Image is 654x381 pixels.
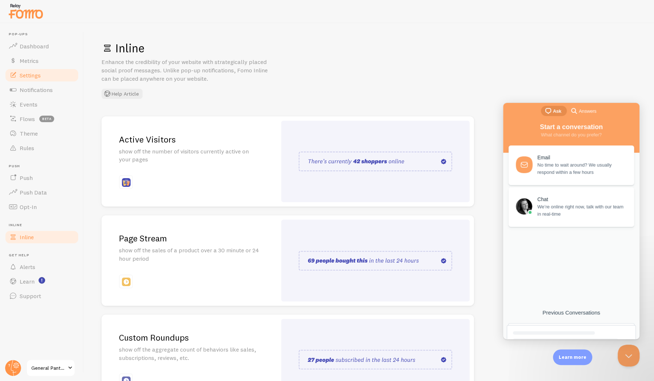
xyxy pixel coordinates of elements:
[4,68,79,83] a: Settings
[119,147,259,164] p: show off the number of visitors currently active on your pages
[4,39,79,53] a: Dashboard
[4,141,79,155] a: Rules
[20,278,35,285] span: Learn
[20,130,38,137] span: Theme
[20,263,35,270] span: Alerts
[559,354,586,361] p: Learn more
[553,349,592,365] div: Learn more
[119,233,259,244] h2: Page Stream
[299,152,452,171] img: pageviews.svg
[4,53,79,68] a: Metrics
[26,359,75,377] a: General Pants Co.
[20,101,37,108] span: Events
[9,32,79,37] span: Pop-ups
[20,72,41,79] span: Settings
[101,89,143,99] button: Help Article
[4,200,79,214] a: Opt-In
[39,277,45,284] svg: <p>Watch New Feature Tutorials!</p>
[20,43,49,50] span: Dashboard
[20,174,33,181] span: Push
[122,178,131,187] img: fomo_icons_pageviews.svg
[20,233,34,241] span: Inline
[39,116,54,122] span: beta
[4,274,79,289] a: Learn
[9,253,79,258] span: Get Help
[20,115,35,123] span: Flows
[119,134,259,145] h2: Active Visitors
[20,144,34,152] span: Rules
[119,246,259,263] p: show off the sales of a product over a 30 minute or 24 hour period
[4,112,79,126] a: Flows beta
[4,83,79,97] a: Notifications
[4,230,79,244] a: Inline
[299,251,452,270] img: page_stream.svg
[122,277,131,286] img: fomo_icons_page_stream.svg
[8,2,44,20] img: fomo-relay-logo-orange.svg
[101,58,276,83] p: Enhance the credibility of your website with strategically placed social proof messages. Unlike p...
[299,350,452,369] img: custom_roundups.svg
[20,292,41,300] span: Support
[9,223,79,228] span: Inline
[20,86,53,93] span: Notifications
[101,41,637,56] h1: Inline
[31,364,66,372] span: General Pants Co.
[4,185,79,200] a: Push Data
[20,57,39,64] span: Metrics
[618,345,639,366] iframe: Help Scout Beacon - Close
[4,171,79,185] a: Push
[503,103,639,339] iframe: Help Scout Beacon - Live Chat, Contact Form, and Knowledge Base
[20,203,37,210] span: Opt-In
[119,332,259,343] h2: Custom Roundups
[20,189,47,196] span: Push Data
[4,260,79,274] a: Alerts
[119,345,259,362] p: show off the aggregate count of behaviors like sales, subscriptions, reviews, etc.
[4,126,79,141] a: Theme
[9,164,79,169] span: Push
[4,289,79,303] a: Support
[4,97,79,112] a: Events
